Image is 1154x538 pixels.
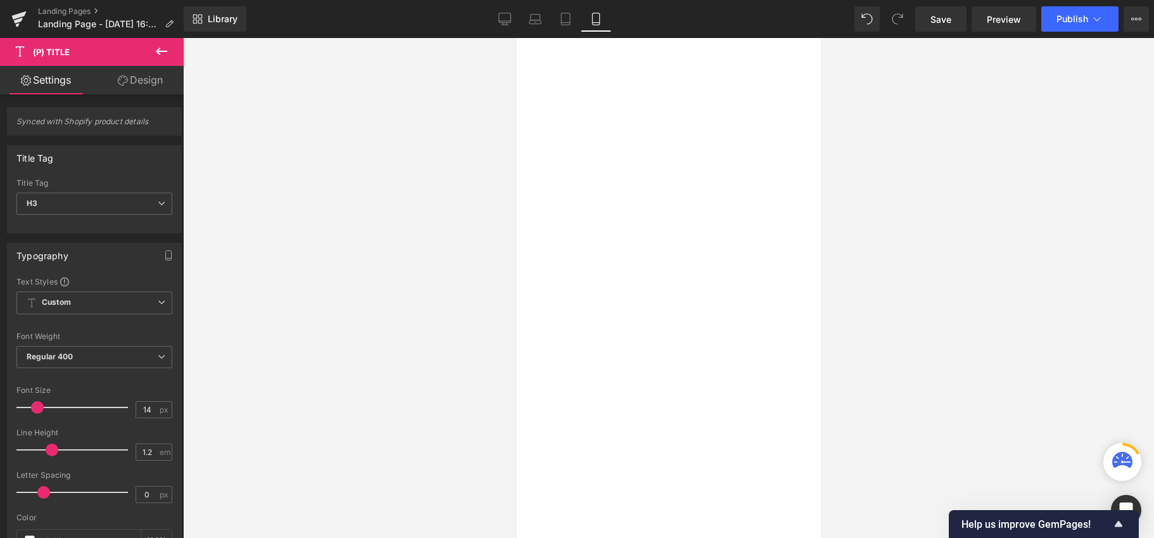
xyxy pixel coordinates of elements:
a: Design [94,66,186,94]
div: Font Size [16,386,172,395]
a: Preview [972,6,1036,32]
span: Library [208,13,238,25]
button: Redo [885,6,910,32]
span: (P) Title [33,47,70,57]
a: Tablet [550,6,581,32]
span: em [160,448,170,456]
a: New Library [184,6,246,32]
span: Preview [987,13,1021,26]
span: px [160,490,170,499]
div: Text Styles [16,276,172,286]
div: Title Tag [16,179,172,188]
a: Landing Pages [38,6,184,16]
button: Publish [1041,6,1119,32]
button: Show survey - Help us improve GemPages! [961,516,1126,532]
div: Typography [16,243,68,261]
span: Synced with Shopify product details [16,117,172,135]
b: Regular 400 [27,352,73,361]
span: Landing Page - [DATE] 16:02:05 [38,19,160,29]
span: Publish [1056,14,1088,24]
b: Custom [42,297,71,308]
a: Laptop [520,6,550,32]
a: Mobile [581,6,611,32]
div: Open Intercom Messenger [1111,495,1141,525]
div: Color [16,513,172,522]
button: Undo [854,6,880,32]
div: Line Height [16,428,172,437]
a: Desktop [490,6,520,32]
span: Help us improve GemPages! [961,518,1111,530]
b: H3 [27,198,37,208]
div: Font Weight [16,332,172,341]
div: Title Tag [16,146,54,163]
button: More [1124,6,1149,32]
span: px [160,406,170,414]
div: Letter Spacing [16,471,172,480]
span: Save [930,13,951,26]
